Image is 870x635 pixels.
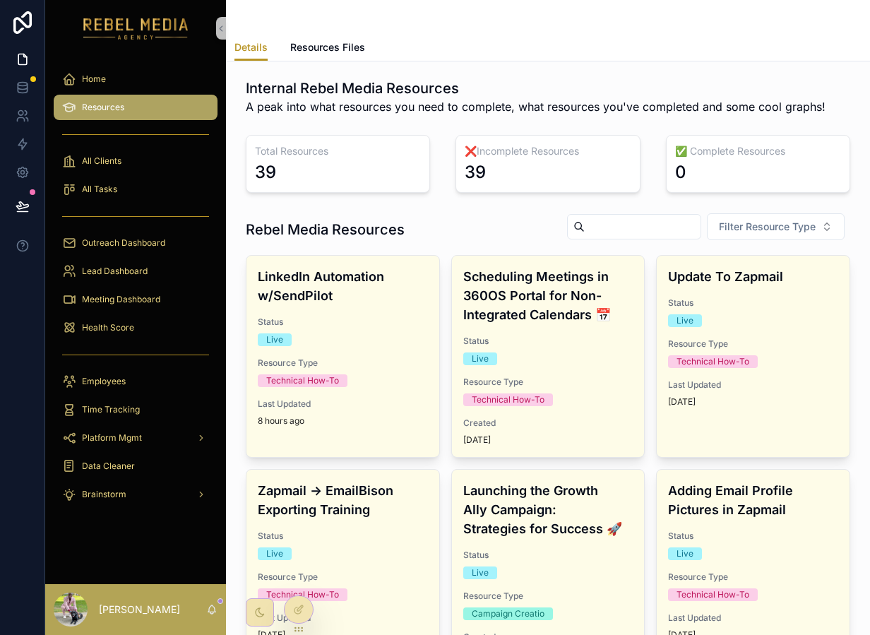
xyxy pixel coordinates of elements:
[463,481,633,538] h4: Launching the Growth Ally Campaign: Strategies for Success 🚀
[258,398,428,410] span: Last Updated
[82,376,126,387] span: Employees
[54,177,218,202] a: All Tasks
[54,482,218,507] a: Brainstorm
[99,603,180,617] p: [PERSON_NAME]
[54,259,218,284] a: Lead Dashboard
[54,453,218,479] a: Data Cleaner
[465,161,486,184] div: 39
[255,144,421,158] h3: Total Resources
[54,315,218,340] a: Health Score
[668,612,838,624] span: Last Updated
[54,397,218,422] a: Time Tracking
[82,102,124,113] span: Resources
[82,432,142,444] span: Platform Mgmt
[54,425,218,451] a: Platform Mgmt
[668,396,696,408] p: [DATE]
[463,267,633,324] h4: Scheduling Meetings in 360OS Portal for Non-Integrated Calendars 📅
[258,612,428,624] span: Last Updated
[54,287,218,312] a: Meeting Dashboard
[82,266,148,277] span: Lead Dashboard
[246,78,826,98] h1: Internal Rebel Media Resources
[234,40,268,54] span: Details
[82,184,117,195] span: All Tasks
[82,404,140,415] span: Time Tracking
[677,588,749,601] div: Technical How-To
[258,267,428,305] h4: LinkedIn Automation w/SendPilot
[54,148,218,174] a: All Clients
[668,571,838,583] span: Resource Type
[258,530,428,542] span: Status
[707,213,845,240] button: Select Button
[656,255,850,458] a: Update To ZapmailStatusLiveResource TypeTechnical How-ToLast Updated[DATE]
[675,144,841,158] h3: ✅ Complete Resources
[266,547,283,560] div: Live
[290,40,365,54] span: Resources Files
[266,374,339,387] div: Technical How-To
[668,530,838,542] span: Status
[82,322,134,333] span: Health Score
[258,415,304,427] p: 8 hours ago
[668,338,838,350] span: Resource Type
[465,144,631,158] h3: ❌Incomplete Resources
[82,155,121,167] span: All Clients
[82,489,126,500] span: Brainstorm
[255,161,276,184] div: 39
[258,571,428,583] span: Resource Type
[290,35,365,63] a: Resources Files
[246,255,440,458] a: LinkedIn Automation w/SendPilotStatusLiveResource TypeTechnical How-ToLast Updated8 hours ago
[677,314,693,327] div: Live
[54,369,218,394] a: Employees
[668,297,838,309] span: Status
[668,267,838,286] h4: Update To Zapmail
[668,379,838,391] span: Last Updated
[258,357,428,369] span: Resource Type
[675,161,686,184] div: 0
[677,355,749,368] div: Technical How-To
[668,481,838,519] h4: Adding Email Profile Pictures in Zapmail
[463,376,633,388] span: Resource Type
[54,230,218,256] a: Outreach Dashboard
[82,237,165,249] span: Outreach Dashboard
[234,35,268,61] a: Details
[463,336,633,347] span: Status
[719,220,816,234] span: Filter Resource Type
[463,591,633,602] span: Resource Type
[472,566,489,579] div: Live
[82,73,106,85] span: Home
[258,316,428,328] span: Status
[83,17,189,40] img: App logo
[54,95,218,120] a: Resources
[463,434,491,446] p: [DATE]
[472,352,489,365] div: Live
[266,333,283,346] div: Live
[472,393,544,406] div: Technical How-To
[266,588,339,601] div: Technical How-To
[463,550,633,561] span: Status
[246,220,405,239] h1: Rebel Media Resources
[258,481,428,519] h4: Zapmail -> EmailBison Exporting Training
[45,57,226,526] div: scrollable content
[451,255,645,458] a: Scheduling Meetings in 360OS Portal for Non-Integrated Calendars 📅StatusLiveResource TypeTechnica...
[54,66,218,92] a: Home
[82,461,135,472] span: Data Cleaner
[246,98,826,115] span: A peak into what resources you need to complete, what resources you've completed and some cool gr...
[463,417,633,429] span: Created
[472,607,544,620] div: Campaign Creatio
[677,547,693,560] div: Live
[82,294,160,305] span: Meeting Dashboard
